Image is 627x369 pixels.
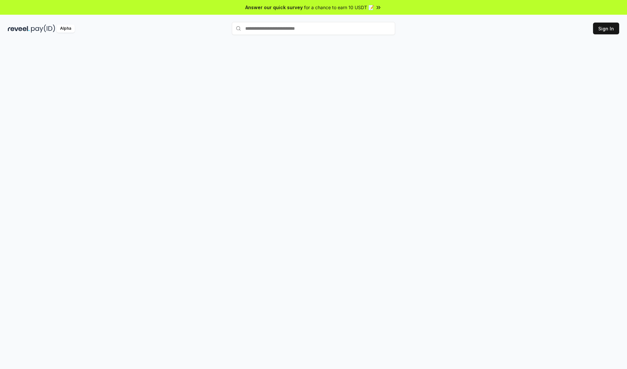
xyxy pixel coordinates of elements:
button: Sign In [593,23,619,34]
img: reveel_dark [8,25,30,33]
span: Answer our quick survey [245,4,303,11]
img: pay_id [31,25,55,33]
div: Alpha [56,25,75,33]
span: for a chance to earn 10 USDT 📝 [304,4,374,11]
